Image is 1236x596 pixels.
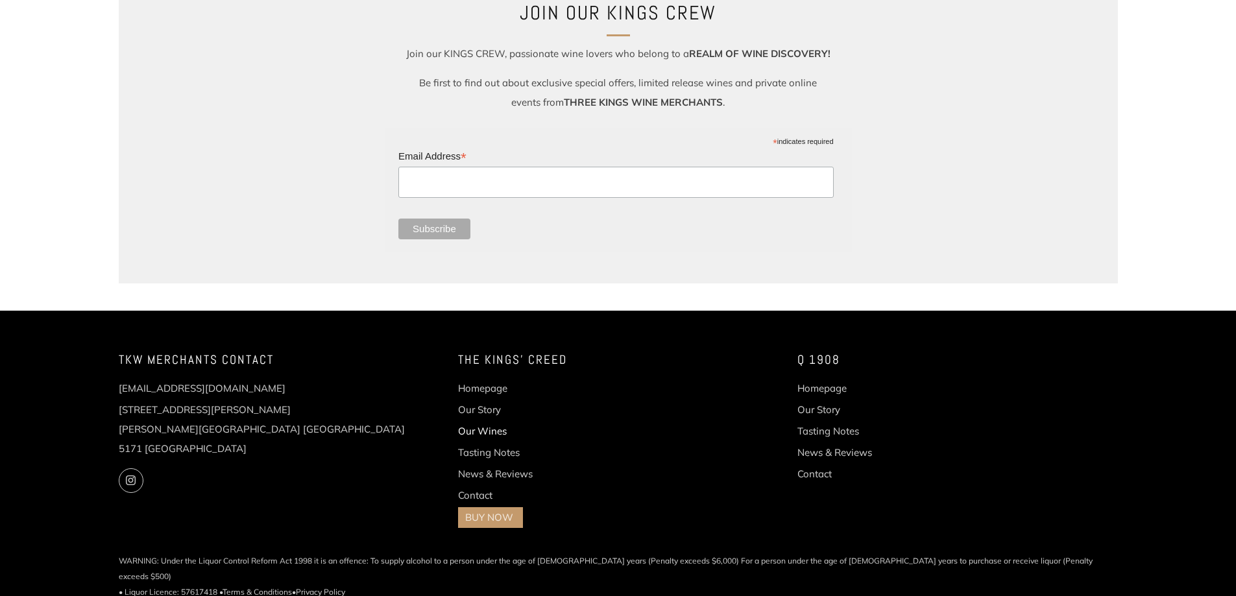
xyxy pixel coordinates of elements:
[398,147,833,165] label: Email Address
[398,134,833,147] div: indicates required
[465,511,513,523] a: BUY NOW
[458,468,533,480] a: News & Reviews
[458,350,778,370] h4: The Kings' Creed
[458,446,520,459] a: Tasting Notes
[797,350,1117,370] h4: Q 1908
[404,44,832,64] p: Join our KINGS CREW, passionate wine lovers who belong to a
[119,350,439,370] h4: TKW Merchants Contact
[119,400,439,459] p: [STREET_ADDRESS][PERSON_NAME] [PERSON_NAME][GEOGRAPHIC_DATA] [GEOGRAPHIC_DATA] 5171 [GEOGRAPHIC_D...
[398,219,470,239] input: Subscribe
[458,489,492,501] a: Contact
[458,425,507,437] a: Our Wines
[797,403,840,416] a: Our Story
[458,403,501,416] a: Our Story
[119,382,285,394] a: [EMAIL_ADDRESS][DOMAIN_NAME]
[797,446,872,459] a: News & Reviews
[689,47,830,60] strong: REALM OF WINE DISCOVERY!
[119,553,1118,584] span: WARNING: Under the Liquor Control Reform Act 1998 it is an offence: To supply alcohol to a person...
[404,73,832,112] p: Be first to find out about exclusive special offers, limited release wines and private online eve...
[797,425,859,437] a: Tasting Notes
[797,382,847,394] a: Homepage
[564,96,723,108] strong: THREE KINGS WINE MERCHANTS
[458,382,507,394] a: Homepage
[797,468,832,480] a: Contact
